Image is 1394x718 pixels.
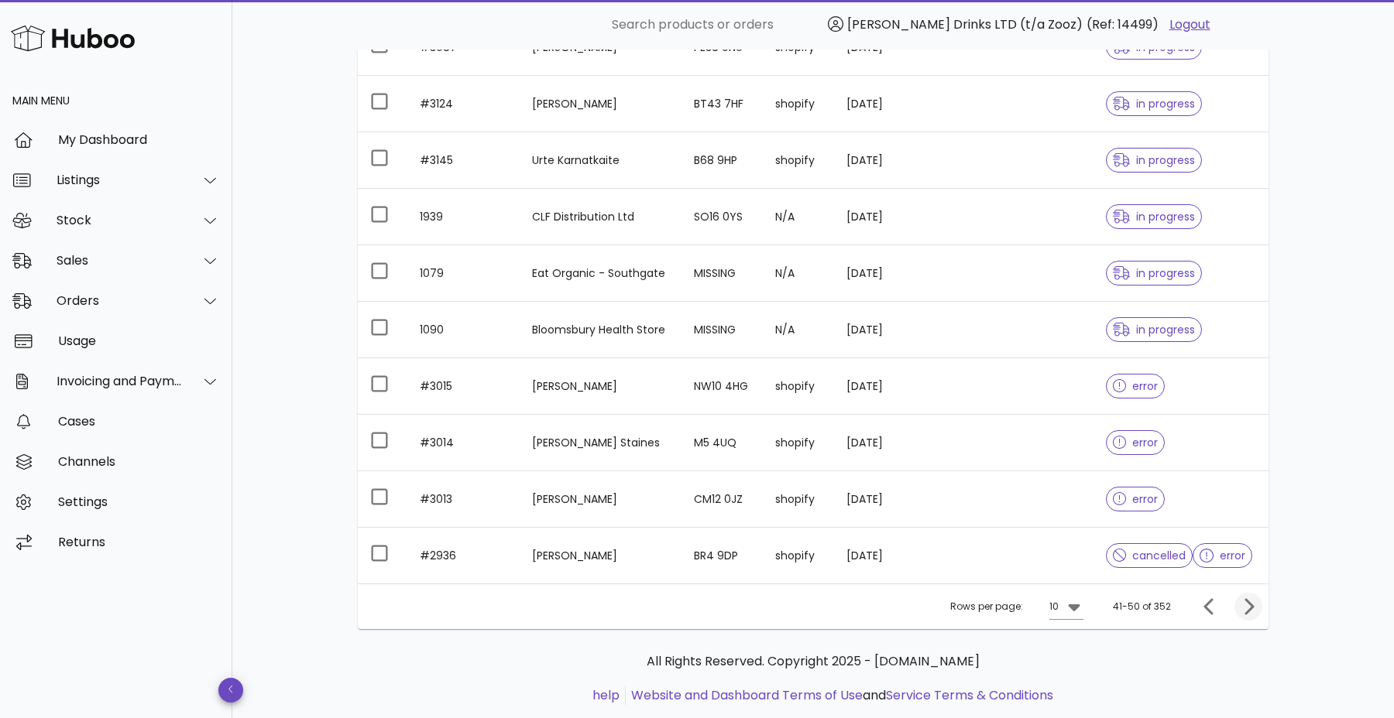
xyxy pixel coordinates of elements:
td: shopify [763,528,834,583]
td: [PERSON_NAME] [520,76,682,132]
span: (Ref: 14499) [1087,15,1159,33]
td: BR4 9DP [682,528,762,583]
a: Website and Dashboard Terms of Use [631,686,863,704]
td: Bloomsbury Health Store [520,302,682,358]
div: Stock [57,213,183,227]
td: 1939 [407,189,520,245]
td: #3015 [407,358,520,415]
td: [DATE] [834,132,934,189]
td: CM12 0JZ [682,471,762,528]
td: shopify [763,415,834,471]
div: Rows per page: [950,584,1083,629]
p: All Rights Reserved. Copyright 2025 - [DOMAIN_NAME] [370,652,1256,671]
td: 1090 [407,302,520,358]
td: [DATE] [834,76,934,132]
td: #3013 [407,471,520,528]
td: [PERSON_NAME] [520,528,682,583]
span: in progress [1113,155,1195,166]
td: M5 4UQ [682,415,762,471]
td: [PERSON_NAME] [520,471,682,528]
td: N/A [763,189,834,245]
td: #3124 [407,76,520,132]
span: in progress [1113,211,1195,222]
td: shopify [763,358,834,415]
td: shopify [763,76,834,132]
td: #3145 [407,132,520,189]
div: 10Rows per page: [1049,594,1083,619]
td: MISSING [682,245,762,302]
span: [PERSON_NAME] Drinks LTD (t/a Zooz) [847,15,1083,33]
td: B68 9HP [682,132,762,189]
div: Usage [58,333,220,348]
div: Sales [57,253,183,268]
td: [DATE] [834,302,934,358]
span: in progress [1113,324,1195,335]
img: Huboo Logo [11,22,135,55]
div: 10 [1049,600,1059,614]
td: [DATE] [834,245,934,302]
td: [DATE] [834,528,934,583]
td: N/A [763,302,834,358]
div: Orders [57,293,183,308]
td: 1079 [407,245,520,302]
div: Listings [57,173,183,187]
td: CLF Distribution Ltd [520,189,682,245]
td: shopify [763,132,834,189]
td: shopify [763,471,834,528]
td: N/A [763,245,834,302]
td: [DATE] [834,189,934,245]
td: [DATE] [834,415,934,471]
div: Channels [58,454,220,469]
div: Invoicing and Payments [57,374,183,388]
td: Urte Karnatkaite [520,132,682,189]
td: MISSING [682,302,762,358]
td: [PERSON_NAME] Staines [520,415,682,471]
td: BT43 7HF [682,76,762,132]
td: [PERSON_NAME] [520,358,682,415]
div: 41-50 of 352 [1113,600,1171,614]
span: in progress [1113,42,1195,53]
button: Previous page [1196,593,1224,621]
span: error [1113,381,1159,391]
td: [DATE] [834,471,934,528]
td: SO16 0YS [682,189,762,245]
td: Eat Organic - Southgate [520,245,682,302]
span: error [1113,437,1159,448]
td: #2936 [407,528,520,583]
div: My Dashboard [58,132,220,147]
span: error [1113,494,1159,504]
a: help [592,686,620,704]
td: [DATE] [834,358,934,415]
span: in progress [1113,98,1195,109]
a: Logout [1169,15,1210,34]
span: error [1200,550,1245,561]
span: cancelled [1113,550,1186,561]
div: Cases [58,414,220,429]
a: Service Terms & Conditions [886,686,1053,704]
td: #3014 [407,415,520,471]
td: NW10 4HG [682,358,762,415]
li: and [626,686,1053,705]
div: Returns [58,535,220,549]
div: Settings [58,494,220,509]
span: in progress [1113,268,1195,279]
button: Next page [1234,593,1262,621]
